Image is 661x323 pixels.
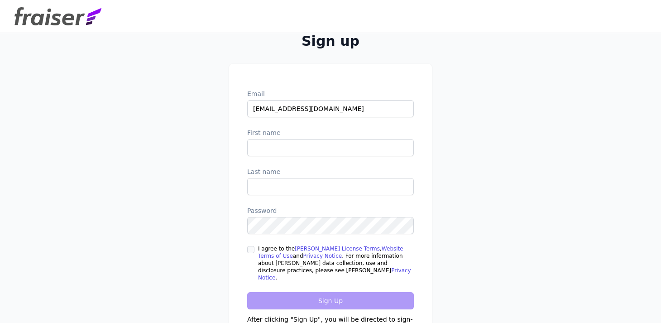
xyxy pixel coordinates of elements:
[247,89,414,98] label: Email
[258,267,411,281] a: Privacy Notice
[258,245,414,281] label: I agree to the , and . For more information about [PERSON_NAME] data collection, use and disclosu...
[303,253,342,259] a: Privacy Notice
[247,128,414,137] label: First name
[258,246,403,259] a: Website Terms of Use
[229,33,432,49] h2: Sign up
[14,7,101,25] img: Fraiser Logo
[247,292,414,309] input: Sign Up
[295,246,380,252] a: [PERSON_NAME] License Terms
[247,206,414,215] label: Password
[247,167,414,176] label: Last name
